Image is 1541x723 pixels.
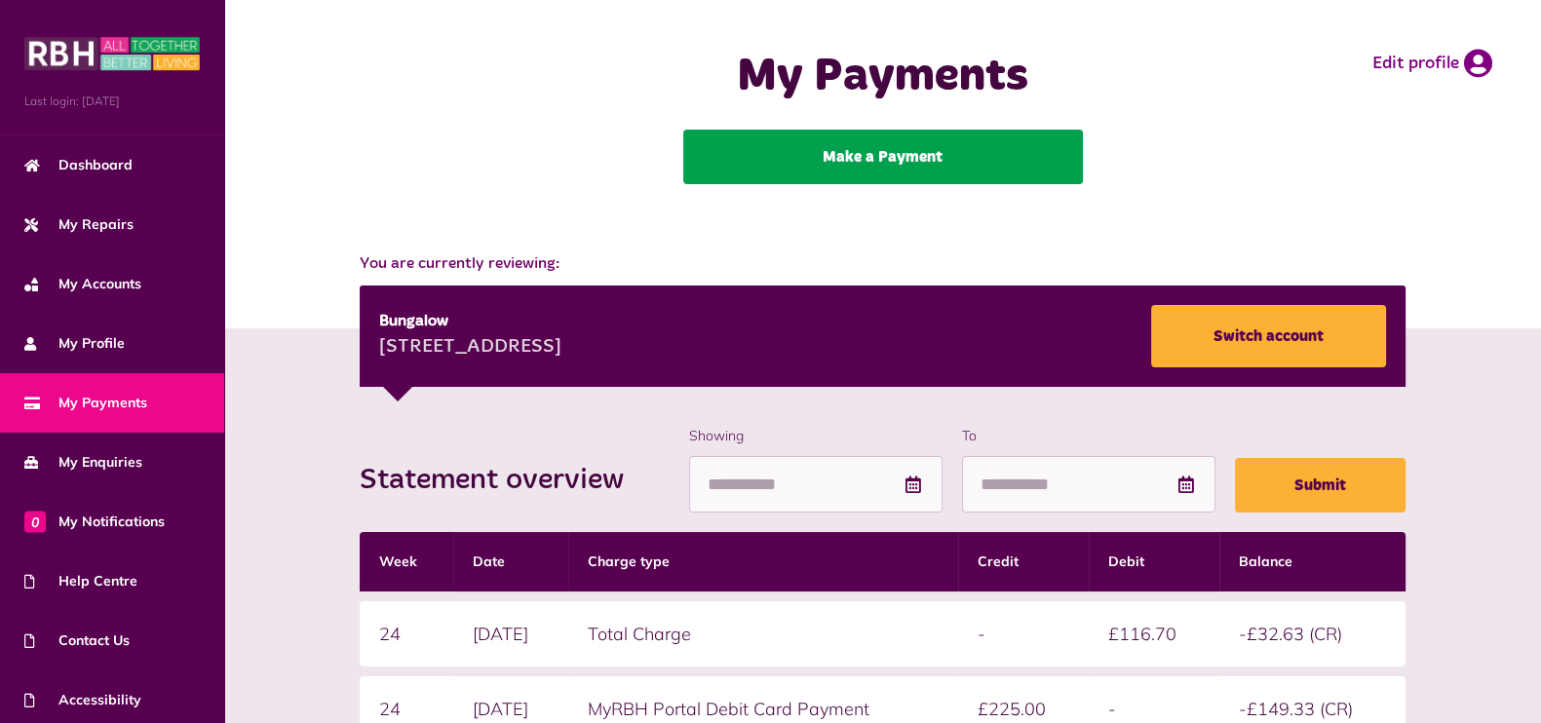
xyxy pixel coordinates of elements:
[24,511,46,532] span: 0
[568,601,958,666] td: Total Charge
[958,601,1089,666] td: -
[962,426,1215,446] label: To
[1372,49,1492,78] a: Edit profile
[568,532,958,591] th: Charge type
[360,252,1405,276] span: You are currently reviewing:
[1235,458,1406,513] button: Submit
[360,463,643,498] h2: Statement overview
[24,452,142,473] span: My Enquiries
[958,532,1089,591] th: Credit
[689,426,943,446] label: Showing
[24,274,141,294] span: My Accounts
[1089,532,1219,591] th: Debit
[1219,532,1406,591] th: Balance
[453,532,568,591] th: Date
[1089,601,1219,666] td: £116.70
[379,333,561,362] div: [STREET_ADDRESS]
[360,601,453,666] td: 24
[24,512,165,532] span: My Notifications
[24,333,125,354] span: My Profile
[683,130,1083,184] a: Make a Payment
[453,601,568,666] td: [DATE]
[24,155,133,175] span: Dashboard
[24,690,141,710] span: Accessibility
[360,532,453,591] th: Week
[24,571,137,591] span: Help Centre
[1151,305,1386,367] a: Switch account
[24,214,134,235] span: My Repairs
[1219,601,1406,666] td: -£32.63 (CR)
[24,34,200,73] img: MyRBH
[24,630,130,651] span: Contact Us
[573,49,1193,105] h1: My Payments
[379,310,561,333] div: Bungalow
[24,93,200,110] span: Last login: [DATE]
[24,393,147,413] span: My Payments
